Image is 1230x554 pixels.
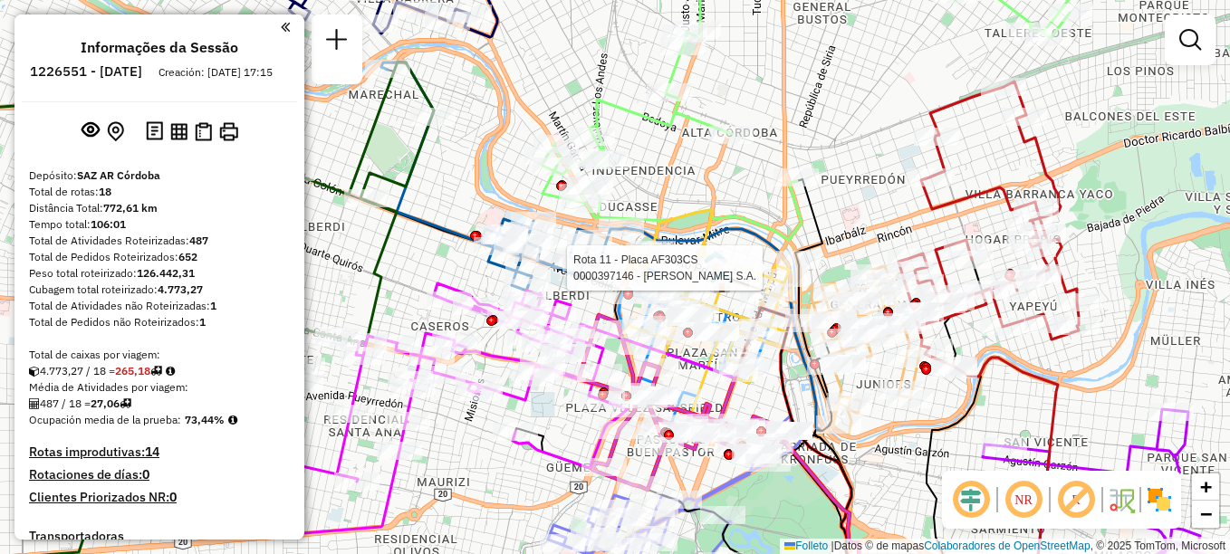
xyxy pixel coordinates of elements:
div: Datos © de mapas , © 2025 TomTom, Microsoft [780,539,1230,554]
span: Exibir rótulo [1054,478,1098,521]
strong: 772,61 km [103,201,158,215]
h4: Clientes Priorizados NR: [29,490,290,505]
a: Nova sessão e pesquisa [319,22,355,62]
h4: Rotaciones de días: [29,467,290,482]
strong: SAZ AR Córdoba [77,168,160,182]
strong: 1 [199,315,206,329]
strong: 27,06 [91,396,120,410]
font: 487 / 18 = [40,396,120,410]
h4: Informações da Sessão [81,39,238,56]
em: Média calculada utilizando a maior ocupação (%Peso ou %Cubagem) de cada rota da sessão. Rotas cro... [228,415,237,425]
i: Cubagem total roteirizado [29,366,40,377]
font: 4.773,27 / 18 = [40,364,150,377]
a: Alejar [1192,501,1219,528]
span: − [1200,502,1212,525]
div: Total de Pedidos não Roteirizados: [29,314,290,330]
strong: 265,18 [115,364,150,377]
a: Exibir filtros [1172,22,1208,58]
button: Imprimir Rotas [216,119,242,145]
div: Total de Pedidos Roteirizados: [29,249,290,265]
img: UDC Cordoba [704,250,727,273]
i: Total de rotas [150,366,162,377]
span: + [1200,475,1212,498]
a: Folleto [784,540,828,552]
strong: 73,44% [185,413,225,426]
div: Cubagem total roteirizado: [29,282,290,298]
strong: 14 [145,444,159,460]
strong: 0 [169,489,177,505]
strong: 18 [99,185,111,198]
button: Centralizar mapa no depósito ou ponto de apoio [103,118,128,146]
a: Acercar [1192,473,1219,501]
div: Peso total roteirizado: [29,265,290,282]
span: Ocultar deslocamento [949,478,993,521]
span: Ocultar NR [1002,478,1045,521]
a: Colaboradores de OpenStreetMap [924,540,1090,552]
span: Ocupación media de la prueba: [29,413,181,426]
button: Visualizar Romaneio [191,119,216,145]
button: Logs desbloquear sessão [142,118,167,146]
strong: 0 [142,466,149,482]
div: Média de Atividades por viagem: [29,379,290,396]
div: Creación: [DATE] 17:15 [151,64,280,81]
i: Total de rotas [120,398,131,409]
div: Total de caixas por viagem: [29,347,290,363]
h6: 1226551 - [DATE] [30,63,142,80]
strong: 106:01 [91,217,126,231]
strong: 1 [210,299,216,312]
strong: 126.442,31 [137,266,195,280]
h4: Transportadoras [29,529,290,544]
a: Clique aqui para minimizar o painel [281,16,290,37]
div: Distância Total: [29,200,290,216]
button: Visualizar relatório de Roteirização [167,119,191,143]
img: UDC - Córdoba [710,270,734,293]
div: Depósito: [29,167,290,184]
span: | [831,540,834,552]
img: Fluxo de ruas [1107,485,1136,514]
strong: 4.773,27 [158,282,203,296]
strong: 487 [189,234,208,247]
div: Total de Atividades Roteirizadas: [29,233,290,249]
i: Total de Atividades [29,398,40,409]
button: Exibir sessão original [78,117,103,146]
div: Tempo total: [29,216,290,233]
h4: Rotas improdutivas: [29,444,290,460]
div: Total de Atividades não Roteirizadas: [29,298,290,314]
div: Total de rotas: [29,184,290,200]
strong: 652 [178,250,197,263]
img: Exibir/Ocultar setores [1145,485,1174,514]
i: Meta Caixas/viagem: 297,52 Diferença: -32,34 [166,366,175,377]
